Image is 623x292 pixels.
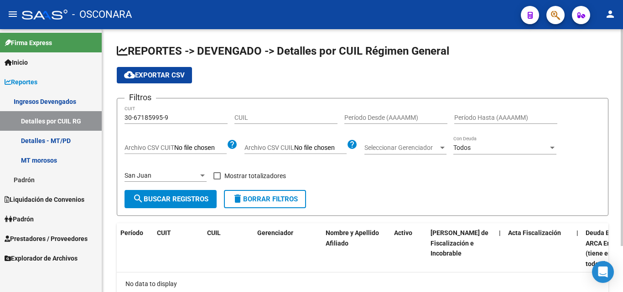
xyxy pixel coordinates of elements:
span: Buscar Registros [133,195,208,203]
button: Buscar Registros [125,190,217,208]
button: Exportar CSV [117,67,192,83]
span: Gerenciador [257,229,293,236]
span: - OSCONARA [72,5,132,25]
span: Prestadores / Proveedores [5,234,88,244]
datatable-header-cell: CUIT [153,223,203,274]
span: | [576,229,578,236]
span: Explorador de Archivos [5,253,78,263]
span: CUIT [157,229,171,236]
span: Nombre y Apellido Afiliado [326,229,379,247]
input: Archivo CSV CUIT [174,144,227,152]
h3: Filtros [125,91,156,104]
span: [PERSON_NAME] de Fiscalización e Incobrable [431,229,488,257]
span: Todos [453,144,471,151]
span: CUIL [207,229,221,236]
span: Seleccionar Gerenciador [364,144,438,152]
mat-icon: menu [7,9,18,20]
span: | [499,229,501,236]
span: San Juan [125,172,151,179]
datatable-header-cell: Acta Fiscalización [504,223,573,274]
datatable-header-cell: Gerenciador [254,223,322,274]
datatable-header-cell: Período [117,223,153,274]
mat-icon: person [605,9,616,20]
span: Acta Fiscalización [508,229,561,236]
datatable-header-cell: | [573,223,582,274]
span: Firma Express [5,38,52,48]
datatable-header-cell: | [495,223,504,274]
datatable-header-cell: Deuda Bruta Neto de Fiscalización e Incobrable [427,223,495,274]
span: Exportar CSV [124,71,185,79]
span: Archivo CSV CUIL [244,144,294,151]
mat-icon: search [133,193,144,204]
span: Período [120,229,143,236]
span: Mostrar totalizadores [224,170,286,181]
datatable-header-cell: CUIL [203,223,254,274]
span: Inicio [5,57,28,67]
div: Open Intercom Messenger [592,261,614,283]
mat-icon: cloud_download [124,69,135,80]
span: Archivo CSV CUIT [125,144,174,151]
mat-icon: delete [232,193,243,204]
span: Liquidación de Convenios [5,195,84,205]
mat-icon: help [347,139,358,150]
button: Borrar Filtros [224,190,306,208]
span: REPORTES -> DEVENGADO -> Detalles por CUIL Régimen General [117,45,449,57]
datatable-header-cell: Activo [390,223,427,274]
input: Archivo CSV CUIL [294,144,347,152]
datatable-header-cell: Nombre y Apellido Afiliado [322,223,390,274]
mat-icon: help [227,139,238,150]
span: Activo [394,229,412,236]
span: Padrón [5,214,34,224]
span: Borrar Filtros [232,195,298,203]
span: Reportes [5,77,37,87]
